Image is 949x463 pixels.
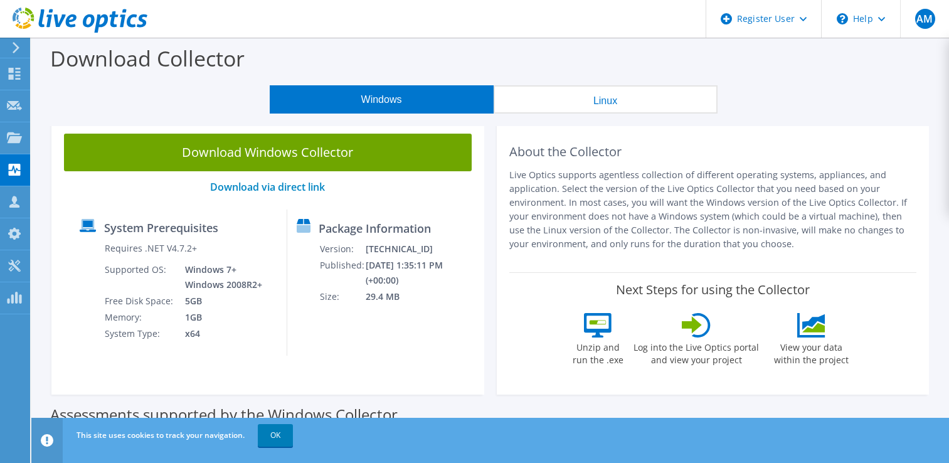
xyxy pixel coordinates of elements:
label: System Prerequisites [104,221,218,234]
td: System Type: [104,326,176,342]
label: Download Collector [50,44,245,73]
a: OK [258,424,293,447]
button: Windows [270,85,494,114]
a: Download Windows Collector [64,134,472,171]
label: View your data within the project [766,338,856,366]
td: Free Disk Space: [104,293,176,309]
td: Size: [319,289,365,305]
span: This site uses cookies to track your navigation. [77,430,245,440]
td: Windows 7+ Windows 2008R2+ [176,262,265,293]
p: Live Optics supports agentless collection of different operating systems, appliances, and applica... [509,168,917,251]
svg: \n [837,13,848,24]
td: 1GB [176,309,265,326]
h2: About the Collector [509,144,917,159]
td: Published: [319,257,365,289]
button: Linux [494,85,718,114]
label: Unzip and run the .exe [569,338,627,366]
td: [DATE] 1:35:11 PM (+00:00) [365,257,478,289]
td: Supported OS: [104,262,176,293]
label: Package Information [319,222,431,235]
label: Requires .NET V4.7.2+ [105,242,197,255]
td: Version: [319,241,365,257]
td: x64 [176,326,265,342]
span: AM [915,9,935,29]
label: Log into the Live Optics portal and view your project [633,338,760,366]
label: Next Steps for using the Collector [616,282,810,297]
a: Download via direct link [210,180,325,194]
td: [TECHNICAL_ID] [365,241,478,257]
td: 5GB [176,293,265,309]
td: Memory: [104,309,176,326]
td: 29.4 MB [365,289,478,305]
label: Assessments supported by the Windows Collector [50,408,398,421]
